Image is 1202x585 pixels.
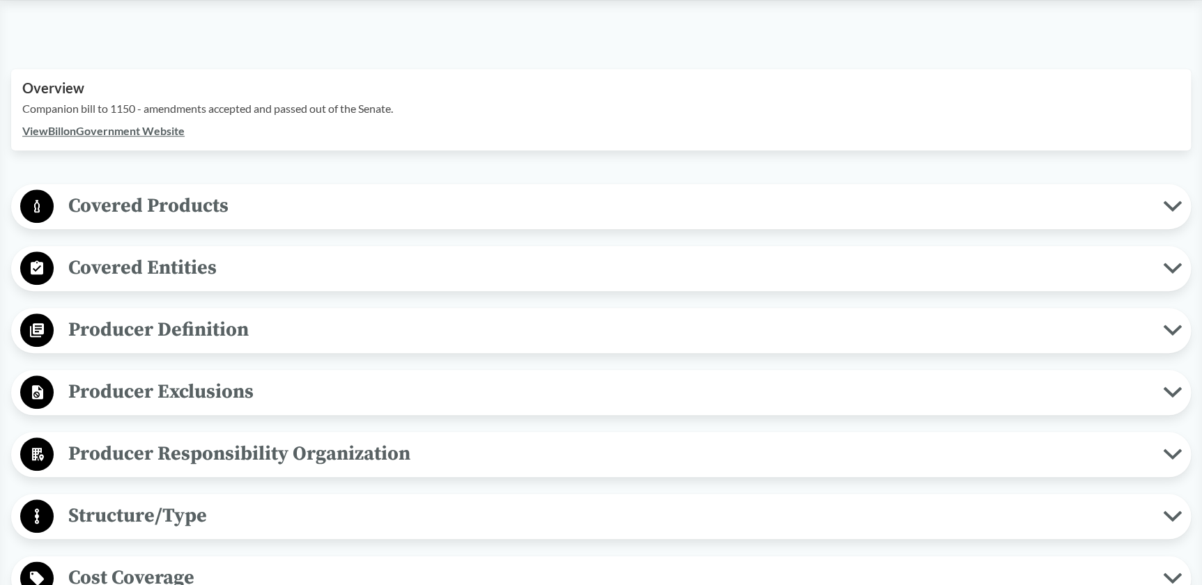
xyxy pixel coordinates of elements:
[22,100,1180,117] p: Companion bill to 1150 - amendments accepted and passed out of the Senate.
[54,376,1163,407] span: Producer Exclusions
[54,190,1163,221] span: Covered Products
[22,124,185,137] a: ViewBillonGovernment Website
[54,314,1163,345] span: Producer Definition
[54,500,1163,531] span: Structure/Type
[16,189,1186,224] button: Covered Products
[54,252,1163,283] span: Covered Entities
[16,251,1186,286] button: Covered Entities
[16,375,1186,410] button: Producer Exclusions
[16,499,1186,534] button: Structure/Type
[22,80,1180,96] h2: Overview
[16,313,1186,348] button: Producer Definition
[54,438,1163,469] span: Producer Responsibility Organization
[16,437,1186,472] button: Producer Responsibility Organization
